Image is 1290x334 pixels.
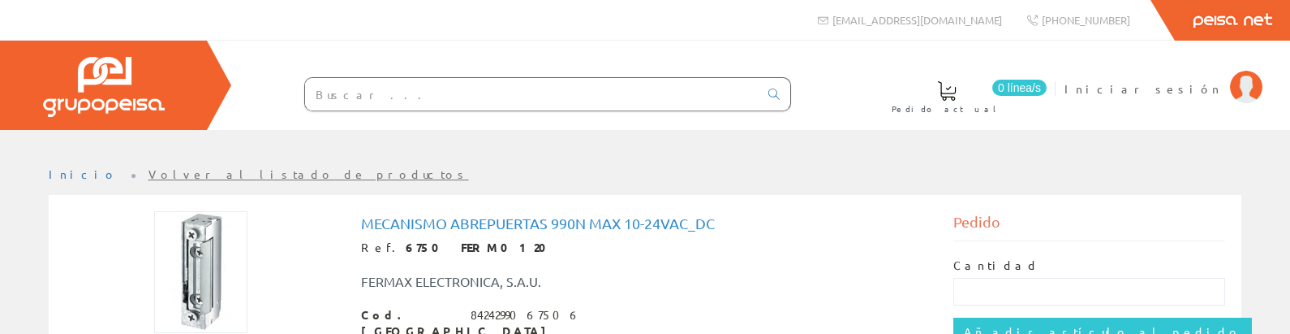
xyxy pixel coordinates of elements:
[953,211,1225,241] div: Pedido
[406,240,557,254] strong: 6750 FERM0120
[49,167,118,181] a: Inicio
[953,258,1039,274] label: Cantidad
[305,78,759,111] input: Buscar ...
[43,57,165,117] img: Grupo Peisa
[154,211,248,333] img: Foto artículo Mecanismo Abrepuertas 990n Max 10-24vac_dc (115.8x150)
[832,13,1002,27] span: [EMAIL_ADDRESS][DOMAIN_NAME]
[361,240,929,256] div: Ref.
[992,80,1047,96] span: 0 línea/s
[148,167,469,181] a: Volver al listado de productos
[892,101,1002,117] span: Pedido actual
[1064,67,1262,83] a: Iniciar sesión
[1042,13,1130,27] span: [PHONE_NUMBER]
[471,307,581,323] div: 8424299067506
[349,272,694,291] div: FERMAX ELECTRONICA, S.A.U.
[1064,80,1222,97] span: Iniciar sesión
[361,215,929,232] h1: Mecanismo Abrepuertas 990n Max 10-24vac_dc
